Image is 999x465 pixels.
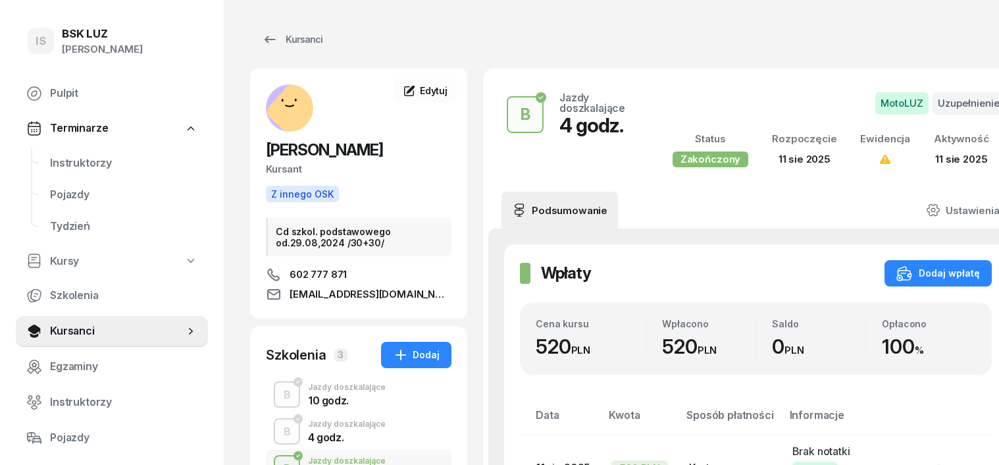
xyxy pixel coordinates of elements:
a: Instruktorzy [39,148,208,179]
div: Zakończony [673,151,748,167]
div: 520 [662,335,756,359]
button: B [274,418,300,445]
span: 3 [334,348,347,362]
div: [PERSON_NAME] [62,41,143,58]
th: Kwota [601,406,679,435]
div: Kursant [266,161,451,178]
a: Edytuj [394,79,457,103]
a: Pulpit [16,78,208,109]
a: Podsumowanie [501,192,618,229]
div: 0 [772,335,865,359]
button: Z innego OSK [266,186,339,202]
div: Status [673,130,748,148]
small: PLN [784,344,804,356]
div: Cena kursu [536,318,646,329]
span: Terminarze [50,120,108,137]
span: Szkolenia [50,287,197,304]
div: B [515,101,536,128]
div: Dodaj [393,347,440,363]
span: Pulpit [50,85,197,102]
span: Edytuj [420,85,448,96]
div: Jazdy doszkalające [308,457,386,465]
div: 520 [536,335,646,359]
span: Kursanci [50,323,184,340]
div: 10 godz. [308,395,386,406]
a: Kursy [16,246,208,277]
span: MotoLUZ [875,92,929,115]
small: PLN [698,344,717,356]
div: 11 sie 2025 [934,151,989,168]
a: Egzaminy [16,351,208,383]
a: Pojazdy [39,179,208,211]
div: Ewidencja [860,130,910,148]
div: Jazdy doszkalające [308,383,386,391]
span: Instruktorzy [50,155,197,172]
small: % [915,344,924,356]
th: Data [520,406,601,435]
a: Terminarze [16,113,208,144]
a: Instruktorzy [16,387,208,418]
div: Szkolenia [266,346,326,364]
th: Sposób płatności [679,406,781,435]
a: Tydzień [39,211,208,242]
span: Egzaminy [50,358,197,375]
span: Kursy [50,253,79,270]
div: Aktywność [934,130,989,148]
div: 4 godz. [559,113,641,137]
a: Kursanci [16,315,208,347]
div: Jazdy doszkalające [308,420,386,428]
button: B [507,96,544,133]
div: Dodaj wpłatę [896,265,980,281]
button: Dodaj [381,342,451,368]
a: Kursanci [250,26,334,53]
div: Kursanci [262,32,322,47]
span: Pojazdy [50,186,197,204]
a: [EMAIL_ADDRESS][DOMAIN_NAME] [266,287,451,302]
span: 11 sie 2025 [779,153,831,165]
span: Brak notatki [792,445,850,458]
span: IS [36,36,46,47]
div: Rozpoczęcie [772,130,836,148]
div: Jazdy doszkalające [559,92,641,113]
div: Wpłacono [662,318,756,329]
button: B [274,381,300,408]
button: BJazdy doszkalające4 godz. [266,413,451,450]
div: Opłacono [882,318,975,329]
div: Cd szkol. podstawowego od.29.08,2024 /30+30/ [266,218,451,256]
span: [EMAIL_ADDRESS][DOMAIN_NAME] [290,287,451,302]
small: PLN [571,344,591,356]
div: Saldo [772,318,865,329]
div: 100 [882,335,975,359]
div: B [278,384,296,406]
span: 602 777 871 [290,267,347,283]
span: Tydzień [50,218,197,235]
a: Pojazdy [16,422,208,454]
span: [PERSON_NAME] [266,140,383,159]
button: Dodaj wpłatę [884,260,992,287]
h2: Wpłaty [541,263,591,284]
div: B [278,421,296,443]
div: BSK LUZ [62,28,143,40]
button: BJazdy doszkalające10 godz. [266,376,451,413]
span: Instruktorzy [50,394,197,411]
th: Informacje [782,406,892,435]
div: 4 godz. [308,432,386,443]
a: 602 777 871 [266,267,451,283]
a: Szkolenia [16,280,208,312]
span: Pojazdy [50,429,197,447]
